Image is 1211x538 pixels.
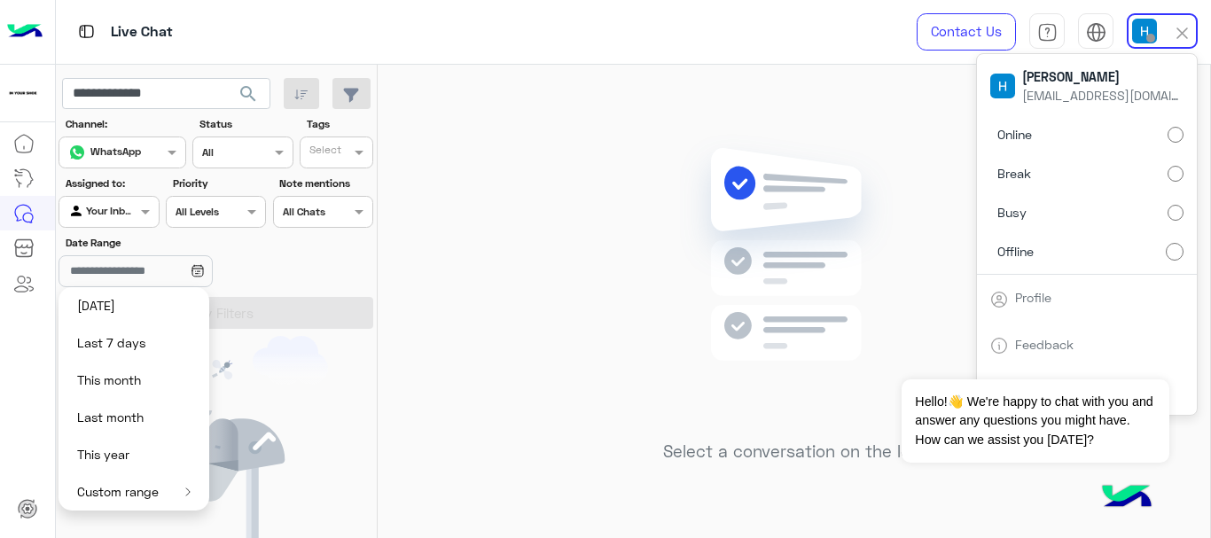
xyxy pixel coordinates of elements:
label: Status [199,116,291,132]
a: Contact Us [917,13,1016,51]
button: [DATE] [59,287,209,324]
img: tab [1086,22,1106,43]
span: Busy [997,203,1027,222]
img: Logo [7,13,43,51]
h5: Select a conversation on the left [663,441,925,462]
span: [PERSON_NAME] [1022,67,1182,86]
button: Apply Filters [59,297,373,329]
label: Assigned to: [66,175,157,191]
label: Date Range [66,235,264,251]
button: Custom range [59,473,209,511]
img: tab [1037,22,1058,43]
input: Break [1168,166,1184,182]
span: Online [997,125,1032,144]
span: Offline [997,242,1034,261]
img: tab [990,291,1008,308]
span: search [238,83,259,105]
img: userImage [990,74,1015,98]
a: Profile [1015,290,1051,305]
button: This month [59,362,209,399]
input: Offline [1166,243,1184,261]
button: This year [59,436,209,473]
p: Live Chat [111,20,173,44]
img: userImage [1132,19,1157,43]
img: open [185,487,191,496]
label: Priority [173,175,264,191]
div: Select [307,142,341,162]
label: Tags [307,116,371,132]
img: no messages [666,134,922,428]
button: Last 7 days [59,324,209,362]
img: 923305001092802 [7,77,39,109]
span: Break [997,164,1031,183]
span: Hello!👋 We're happy to chat with you and answer any questions you might have. How can we assist y... [902,379,1168,463]
label: Channel: [66,116,184,132]
button: Last month [59,399,209,436]
a: Feedback [1015,337,1074,352]
input: Online [1168,127,1184,143]
span: [EMAIL_ADDRESS][DOMAIN_NAME] [1022,86,1182,105]
button: search [227,78,270,116]
a: tab [1029,13,1065,51]
label: Note mentions [279,175,371,191]
input: Busy [1168,205,1184,221]
img: tab [75,20,98,43]
img: hulul-logo.png [1096,467,1158,529]
img: close [1172,23,1192,43]
img: tab [990,337,1008,355]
